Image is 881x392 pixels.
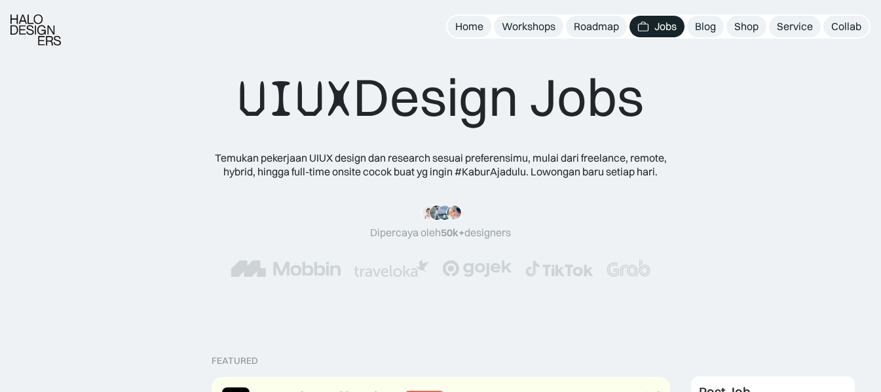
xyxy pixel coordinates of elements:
[831,20,861,33] div: Collab
[823,16,869,37] a: Collab
[734,20,759,33] div: Shop
[566,16,627,37] a: Roadmap
[238,67,353,130] span: UIUX
[629,16,684,37] a: Jobs
[687,16,724,37] a: Blog
[769,16,821,37] a: Service
[574,20,619,33] div: Roadmap
[502,20,555,33] div: Workshops
[441,226,464,239] span: 50k+
[455,20,483,33] div: Home
[494,16,563,37] a: Workshops
[370,226,511,240] div: Dipercaya oleh designers
[212,355,258,366] div: Featured
[654,20,677,33] div: Jobs
[447,16,491,37] a: Home
[777,20,813,33] div: Service
[695,20,716,33] div: Blog
[205,151,677,179] div: Temukan pekerjaan UIUX design dan research sesuai preferensimu, mulai dari freelance, remote, hyb...
[238,65,644,130] div: Design Jobs
[726,16,766,37] a: Shop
